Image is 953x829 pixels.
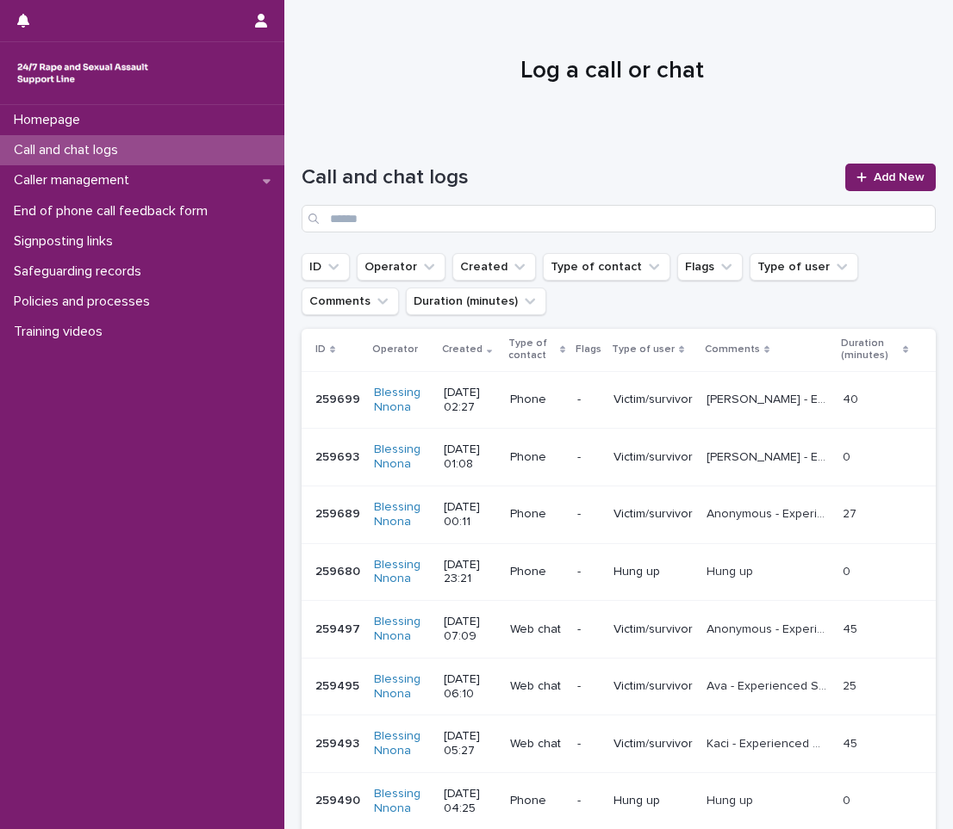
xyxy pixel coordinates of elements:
[707,504,832,522] p: Anonymous - Experienced SV, explored feelings, provided emotional support, empowered, explored op...
[510,622,564,637] p: Web chat
[577,794,600,808] p: -
[302,205,936,232] input: Search
[543,253,670,281] button: Type of contact
[315,561,364,579] p: 259680
[614,393,693,407] p: Victim/survivor
[614,794,693,808] p: Hung up
[315,447,363,465] p: 259693
[374,500,430,529] a: Blessing Nnona
[577,679,600,694] p: -
[444,558,496,587] p: [DATE] 23:21
[750,253,858,281] button: Type of user
[843,389,862,407] p: 40
[7,263,155,280] p: Safeguarding records
[677,253,743,281] button: Flags
[614,622,693,637] p: Victim/survivor
[444,787,496,816] p: [DATE] 04:25
[315,389,364,407] p: 259699
[444,386,496,415] p: [DATE] 02:27
[510,794,564,808] p: Phone
[444,615,496,644] p: [DATE] 07:09
[7,324,116,340] p: Training videos
[302,288,399,315] button: Comments
[510,507,564,522] p: Phone
[614,737,693,752] p: Victim/survivor
[843,504,860,522] p: 27
[7,233,127,250] p: Signposting links
[614,679,693,694] p: Victim/survivor
[302,486,936,543] tr: 259689259689 Blessing Nnona [DATE] 00:11Phone-Victim/survivorAnonymous - Experienced SV, explored...
[302,253,350,281] button: ID
[7,112,94,128] p: Homepage
[612,340,675,359] p: Type of user
[510,393,564,407] p: Phone
[444,500,496,529] p: [DATE] 00:11
[843,676,860,694] p: 25
[444,729,496,758] p: [DATE] 05:27
[707,619,832,637] p: Anonymous - Experienced SV, explored feelings, chatter was in a flashback, chat was pending.
[707,676,832,694] p: Ava - Experienced SV, explored feelings, provided emotional support, empowered. Chat ended abruptly.
[7,294,164,310] p: Policies and processes
[315,676,363,694] p: 259495
[577,450,600,465] p: -
[374,558,430,587] a: Blessing Nnona
[315,733,363,752] p: 259493
[707,561,757,579] p: Hung up
[510,679,564,694] p: Web chat
[843,790,854,808] p: 0
[302,371,936,429] tr: 259699259699 Blessing Nnona [DATE] 02:27Phone-Victim/survivor[PERSON_NAME] - Experienced SV, expl...
[7,142,132,158] p: Call and chat logs
[302,429,936,486] tr: 259693259693 Blessing Nnona [DATE] 01:08Phone-Victim/survivor[PERSON_NAME] - Experienced SV, expl...
[374,787,430,816] a: Blessing Nnona
[874,171,925,183] span: Add New
[707,733,832,752] p: Kaci - Experienced CSA, empowered, explored feelings, provided emotional support, provided inform...
[576,340,601,359] p: Flags
[374,615,430,644] a: Blessing Nnona
[843,733,861,752] p: 45
[843,561,854,579] p: 0
[843,619,861,637] p: 45
[577,737,600,752] p: -
[302,658,936,715] tr: 259495259495 Blessing Nnona [DATE] 06:10Web chat-Victim/survivorAva - Experienced SV, explored fe...
[7,172,143,189] p: Caller management
[374,672,430,702] a: Blessing Nnona
[510,565,564,579] p: Phone
[14,56,152,90] img: rhQMoQhaT3yELyF149Cw
[302,601,936,659] tr: 259497259497 Blessing Nnona [DATE] 07:09Web chat-Victim/survivorAnonymous - Experienced SV, explo...
[302,715,936,773] tr: 259493259493 Blessing Nnona [DATE] 05:27Web chat-Victim/survivorKaci - Experienced CSA, empowered...
[374,386,430,415] a: Blessing Nnona
[510,737,564,752] p: Web chat
[302,57,923,86] h1: Log a call or chat
[843,447,854,465] p: 0
[357,253,445,281] button: Operator
[406,288,546,315] button: Duration (minutes)
[374,729,430,758] a: Blessing Nnona
[577,393,600,407] p: -
[577,622,600,637] p: -
[510,450,564,465] p: Phone
[315,790,364,808] p: 259490
[577,565,600,579] p: -
[705,340,760,359] p: Comments
[442,340,483,359] p: Created
[444,442,496,472] p: [DATE] 01:08
[707,790,757,808] p: Hung up
[508,334,556,366] p: Type of contact
[315,619,364,637] p: 259497
[614,565,693,579] p: Hung up
[452,253,536,281] button: Created
[841,334,899,366] p: Duration (minutes)
[372,340,418,359] p: Operator
[315,340,326,359] p: ID
[577,507,600,522] p: -
[707,447,832,465] p: David - Experienced SV, explored feelings, provided emotional support, empowered, explored option...
[7,203,221,220] p: End of phone call feedback form
[707,389,832,407] p: Laura - Experienced SV, explored feelings, provided emotional support, empowered, explored options.
[302,165,835,190] h1: Call and chat logs
[302,543,936,601] tr: 259680259680 Blessing Nnona [DATE] 23:21Phone-Hung upHung upHung up 00
[845,164,936,191] a: Add New
[374,442,430,472] a: Blessing Nnona
[614,507,693,522] p: Victim/survivor
[614,450,693,465] p: Victim/survivor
